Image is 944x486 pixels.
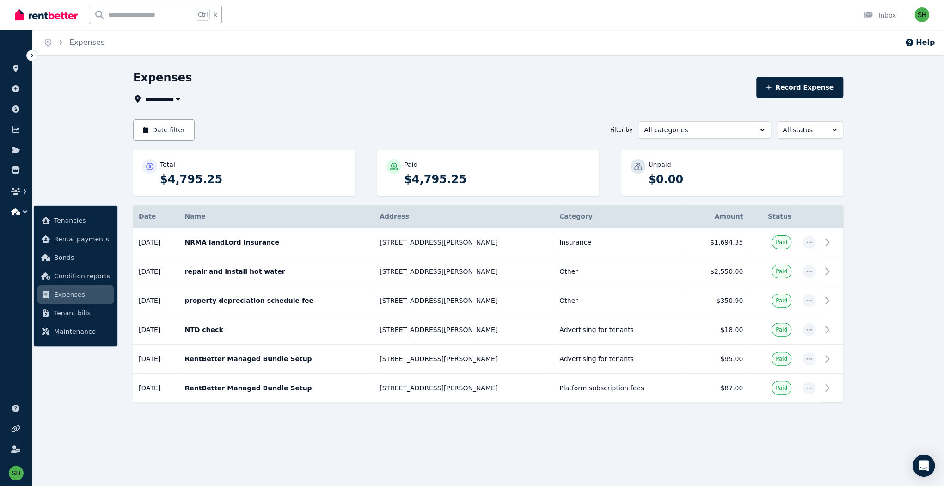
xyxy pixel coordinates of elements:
[638,121,771,139] button: All categories
[687,257,748,286] td: $2,550.00
[644,125,752,135] span: All categories
[648,160,671,169] p: Unpaid
[648,172,834,187] p: $0.00
[687,315,748,345] td: $18.00
[905,37,935,48] button: Help
[687,228,748,257] td: $1,694.35
[756,77,843,98] button: Record Expense
[554,286,687,315] td: Other
[554,257,687,286] td: Other
[37,248,114,267] a: Bonds
[133,345,179,374] td: [DATE]
[54,252,110,263] span: Bonds
[374,205,554,228] th: Address
[687,205,748,228] th: Amount
[133,315,179,345] td: [DATE]
[776,297,787,304] span: Paid
[554,205,687,228] th: Category
[37,285,114,304] a: Expenses
[32,30,116,55] nav: Breadcrumb
[776,268,787,275] span: Paid
[374,257,554,286] td: [STREET_ADDRESS][PERSON_NAME]
[374,374,554,403] td: [STREET_ADDRESS][PERSON_NAME]
[179,205,374,228] th: Name
[777,121,843,139] button: All status
[374,315,554,345] td: [STREET_ADDRESS][PERSON_NAME]
[54,234,110,245] span: Rental payments
[69,38,104,47] a: Expenses
[554,345,687,374] td: Advertising for tenants
[54,308,110,319] span: Tenant bills
[404,160,417,169] p: Paid
[776,355,787,363] span: Paid
[374,228,554,257] td: [STREET_ADDRESS][PERSON_NAME]
[184,296,368,305] p: property depreciation schedule fee
[54,215,110,226] span: Tenancies
[37,304,114,322] a: Tenant bills
[913,455,935,477] div: Open Intercom Messenger
[214,11,217,18] span: k
[54,271,110,282] span: Condition reports
[37,322,114,341] a: Maintenance
[133,286,179,315] td: [DATE]
[184,238,368,247] p: NRMA landLord Insurance
[404,172,590,187] p: $4,795.25
[776,384,787,392] span: Paid
[133,374,179,403] td: [DATE]
[160,160,175,169] p: Total
[554,315,687,345] td: Advertising for tenants
[54,326,110,337] span: Maintenance
[133,205,179,228] th: Date
[133,119,195,141] button: Date filter
[184,325,368,334] p: NTD check
[184,354,368,363] p: RentBetter Managed Bundle Setup
[37,230,114,248] a: Rental payments
[133,257,179,286] td: [DATE]
[37,267,114,285] a: Condition reports
[374,286,554,315] td: [STREET_ADDRESS][PERSON_NAME]
[748,205,797,228] th: Status
[687,286,748,315] td: $350.90
[9,466,24,480] img: Sunil Hooda
[687,345,748,374] td: $95.00
[610,126,632,134] span: Filter by
[133,228,179,257] td: [DATE]
[914,7,929,22] img: Sunil Hooda
[864,11,896,20] div: Inbox
[554,228,687,257] td: Insurance
[554,374,687,403] td: Platform subscription fees
[374,345,554,374] td: [STREET_ADDRESS][PERSON_NAME]
[776,326,787,333] span: Paid
[184,383,368,393] p: RentBetter Managed Bundle Setup
[184,267,368,276] p: repair and install hot water
[54,289,110,300] span: Expenses
[133,70,192,85] h1: Expenses
[776,239,787,246] span: Paid
[783,125,824,135] span: All status
[160,172,346,187] p: $4,795.25
[15,8,78,22] img: RentBetter
[37,211,114,230] a: Tenancies
[196,9,210,21] span: Ctrl
[687,374,748,403] td: $87.00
